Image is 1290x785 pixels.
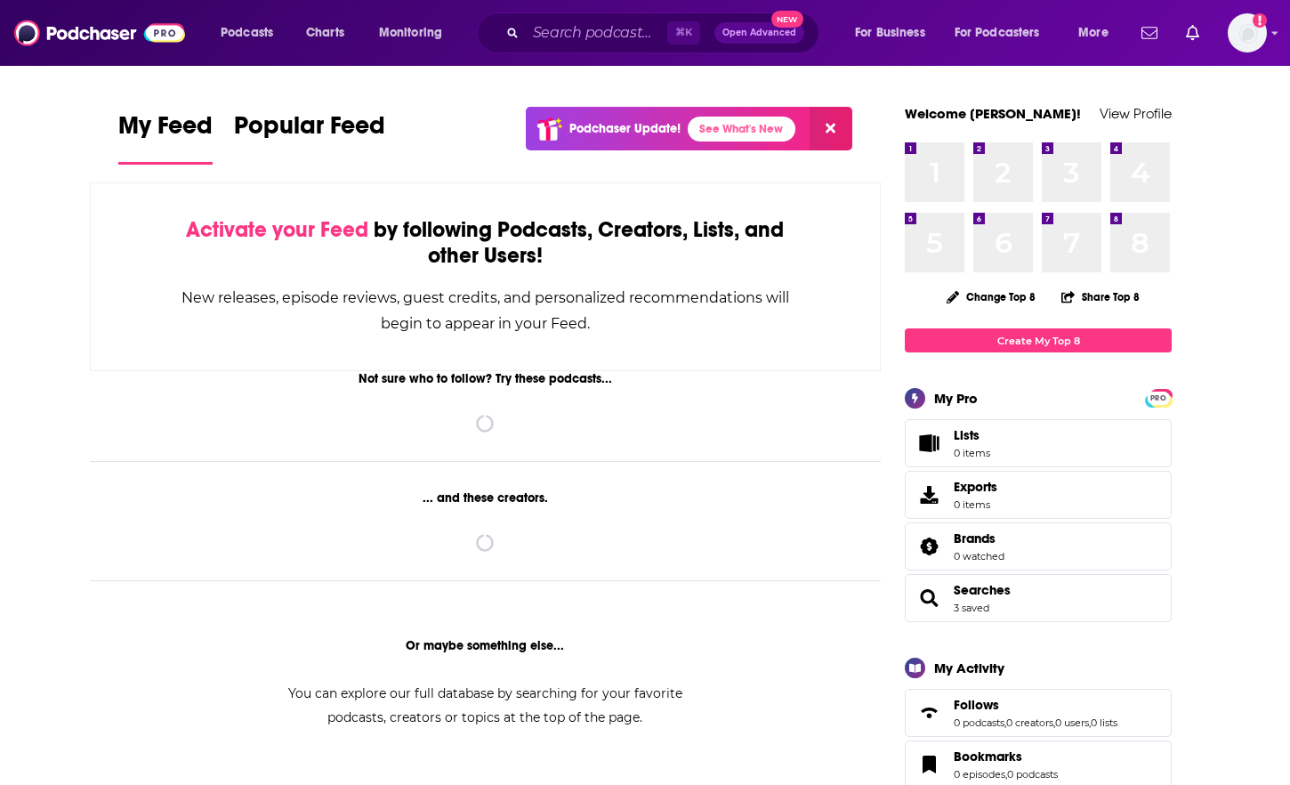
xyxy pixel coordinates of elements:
[714,22,804,44] button: Open AdvancedNew
[843,19,947,47] button: open menu
[1060,279,1141,314] button: Share Top 8
[180,285,791,336] div: New releases, episode reviews, guest credits, and personalized recommendations will begin to appe...
[934,390,978,407] div: My Pro
[494,12,836,53] div: Search podcasts, credits, & more...
[934,660,1004,676] div: My Activity
[90,638,881,653] div: Or maybe something else...
[911,534,947,559] a: Brands
[234,110,385,151] span: Popular Feed
[954,427,980,443] span: Lists
[1148,391,1169,404] a: PRO
[306,20,344,45] span: Charts
[1134,18,1165,48] a: Show notifications dropdown
[954,530,1004,546] a: Brands
[905,522,1172,571] span: Brands
[954,479,997,495] span: Exports
[954,498,997,511] span: 0 items
[911,586,947,611] a: Searches
[954,697,999,713] span: Follows
[954,427,990,443] span: Lists
[954,768,1005,781] a: 0 episodes
[1228,13,1267,53] button: Show profile menu
[221,20,273,45] span: Podcasts
[294,19,355,47] a: Charts
[1148,392,1169,405] span: PRO
[911,700,947,725] a: Follows
[954,582,1011,598] a: Searches
[954,447,990,459] span: 0 items
[911,431,947,456] span: Lists
[367,19,465,47] button: open menu
[14,16,185,50] img: Podchaser - Follow, Share and Rate Podcasts
[1089,716,1091,729] span: ,
[905,419,1172,467] a: Lists
[569,121,681,136] p: Podchaser Update!
[905,105,1081,122] a: Welcome [PERSON_NAME]!
[911,752,947,777] a: Bookmarks
[1066,19,1131,47] button: open menu
[526,19,667,47] input: Search podcasts, credits, & more...
[234,110,385,165] a: Popular Feed
[266,682,704,730] div: You can explore our full database by searching for your favorite podcasts, creators or topics at ...
[90,371,881,386] div: Not sure who to follow? Try these podcasts...
[954,716,1004,729] a: 0 podcasts
[1055,716,1089,729] a: 0 users
[911,482,947,507] span: Exports
[936,286,1046,308] button: Change Top 8
[905,689,1172,737] span: Follows
[667,21,700,45] span: ⌘ K
[954,530,996,546] span: Brands
[722,28,796,37] span: Open Advanced
[1007,768,1058,781] a: 0 podcasts
[1228,13,1267,53] img: User Profile
[688,117,795,142] a: See What's New
[905,328,1172,352] a: Create My Top 8
[955,20,1040,45] span: For Podcasters
[1100,105,1172,122] a: View Profile
[118,110,213,151] span: My Feed
[943,19,1066,47] button: open menu
[1004,716,1006,729] span: ,
[186,216,368,243] span: Activate your Feed
[954,550,1004,562] a: 0 watched
[1179,18,1206,48] a: Show notifications dropdown
[1253,13,1267,28] svg: Add a profile image
[954,749,1058,765] a: Bookmarks
[954,697,1117,713] a: Follows
[771,11,803,28] span: New
[90,490,881,506] div: ... and these creators.
[1228,13,1267,53] span: Logged in as KShelton
[954,602,989,614] a: 3 saved
[208,19,296,47] button: open menu
[1006,716,1053,729] a: 0 creators
[855,20,925,45] span: For Business
[1053,716,1055,729] span: ,
[905,574,1172,622] span: Searches
[118,110,213,165] a: My Feed
[905,471,1172,519] a: Exports
[180,217,791,269] div: by following Podcasts, Creators, Lists, and other Users!
[379,20,442,45] span: Monitoring
[1005,768,1007,781] span: ,
[954,749,1022,765] span: Bookmarks
[1091,716,1117,729] a: 0 lists
[1078,20,1109,45] span: More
